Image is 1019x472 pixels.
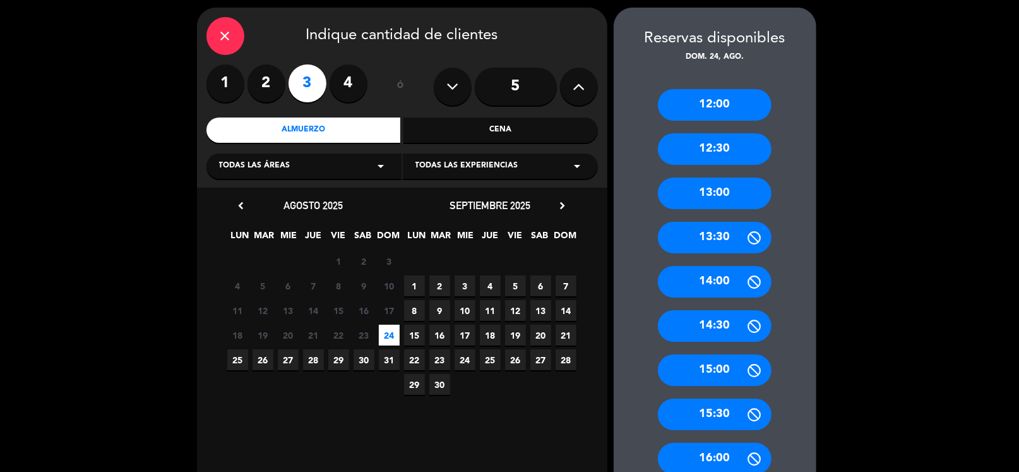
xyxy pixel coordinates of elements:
[658,310,772,342] div: 14:30
[254,228,275,249] span: MAR
[530,275,551,296] span: 6
[658,133,772,165] div: 12:30
[253,325,273,346] span: 19
[379,300,400,321] span: 17
[278,300,299,321] span: 13
[380,64,421,109] div: ó
[379,275,400,296] span: 10
[374,159,389,174] i: arrow_drop_down
[206,118,401,143] div: Almuerzo
[480,349,501,370] span: 25
[614,27,816,51] div: Reservas disponibles
[429,349,450,370] span: 23
[556,300,576,321] span: 14
[554,228,575,249] span: DOM
[284,199,343,212] span: agosto 2025
[530,349,551,370] span: 27
[377,228,398,249] span: DOM
[352,228,373,249] span: SAB
[235,199,248,212] i: chevron_left
[379,325,400,346] span: 24
[303,325,324,346] span: 21
[556,349,576,370] span: 28
[218,28,233,44] i: close
[614,51,816,64] div: dom. 24, ago.
[404,349,425,370] span: 22
[504,228,525,249] span: VIE
[354,251,374,272] span: 2
[480,275,501,296] span: 4
[505,349,526,370] span: 26
[415,160,518,172] span: Todas las experiencias
[455,300,475,321] span: 10
[556,275,576,296] span: 7
[278,349,299,370] span: 27
[278,228,299,249] span: MIE
[403,118,598,143] div: Cena
[658,178,772,209] div: 13:00
[429,300,450,321] span: 9
[227,275,248,296] span: 4
[206,64,244,102] label: 1
[505,325,526,346] span: 19
[253,349,273,370] span: 26
[556,325,576,346] span: 21
[429,325,450,346] span: 16
[354,300,374,321] span: 16
[658,354,772,386] div: 15:00
[303,349,324,370] span: 28
[406,228,427,249] span: LUN
[328,300,349,321] span: 15
[480,228,501,249] span: JUE
[354,275,374,296] span: 9
[570,159,585,174] i: arrow_drop_down
[206,17,598,55] div: Indique cantidad de clientes
[229,228,250,249] span: LUN
[379,251,400,272] span: 3
[455,349,475,370] span: 24
[480,300,501,321] span: 11
[455,325,475,346] span: 17
[328,275,349,296] span: 8
[658,266,772,298] div: 14:00
[404,300,425,321] span: 8
[530,300,551,321] span: 13
[253,275,273,296] span: 5
[328,228,349,249] span: VIE
[404,325,425,346] span: 15
[404,275,425,296] span: 1
[505,275,526,296] span: 5
[354,325,374,346] span: 23
[354,349,374,370] span: 30
[404,374,425,395] span: 29
[303,228,324,249] span: JUE
[379,349,400,370] span: 31
[658,399,772,430] div: 15:30
[278,325,299,346] span: 20
[328,251,349,272] span: 1
[429,275,450,296] span: 2
[328,349,349,370] span: 29
[227,300,248,321] span: 11
[247,64,285,102] label: 2
[278,275,299,296] span: 6
[253,300,273,321] span: 12
[328,325,349,346] span: 22
[429,374,450,395] span: 30
[227,349,248,370] span: 25
[330,64,367,102] label: 4
[529,228,550,249] span: SAB
[658,89,772,121] div: 12:00
[303,300,324,321] span: 14
[303,275,324,296] span: 7
[227,325,248,346] span: 18
[658,222,772,253] div: 13:30
[450,199,531,212] span: septiembre 2025
[431,228,451,249] span: MAR
[455,275,475,296] span: 3
[556,199,569,212] i: chevron_right
[455,228,476,249] span: MIE
[480,325,501,346] span: 18
[505,300,526,321] span: 12
[219,160,290,172] span: Todas las áreas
